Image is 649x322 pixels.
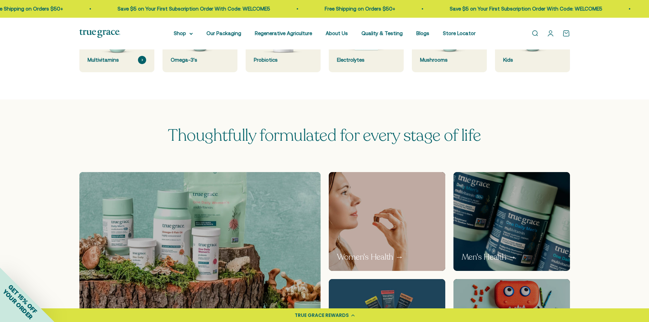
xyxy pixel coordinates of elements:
[7,283,38,315] span: GET 15% OFF
[503,56,562,64] div: Kids
[295,312,349,319] div: TRUE GRACE REWARDS
[326,30,348,36] a: About Us
[324,6,395,12] a: Free Shipping on Orders $50+
[443,30,476,36] a: Store Locator
[453,172,570,271] img: True Grace One Daily Men's multivitamin bottles on a blue background
[361,30,403,36] a: Quality & Testing
[174,29,193,37] summary: Shop
[255,30,312,36] a: Regenerative Agriculture
[337,56,396,64] div: Electrolytes
[449,5,602,13] p: Save $5 on Your First Subscription Order With Code: WELCOME5
[1,288,34,321] span: YOUR ORDER
[462,251,516,263] p: Men's Health →
[206,30,241,36] a: Our Packaging
[416,30,429,36] a: Blogs
[329,172,445,271] a: Woman holding a small pill in a pink background Women's Health →
[329,172,445,271] img: Woman holding a small pill in a pink background
[337,251,403,263] p: Women's Health →
[88,56,146,64] div: Multivitamins
[420,56,479,64] div: Mushrooms
[254,56,312,64] div: Probiotics
[168,124,481,147] span: Thoughtfully formulated for every stage of life
[453,172,570,271] a: True Grace One Daily Men's multivitamin bottles on a blue background Men's Health →
[171,56,229,64] div: Omega-3's
[117,5,269,13] p: Save $5 on Your First Subscription Order With Code: WELCOME5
